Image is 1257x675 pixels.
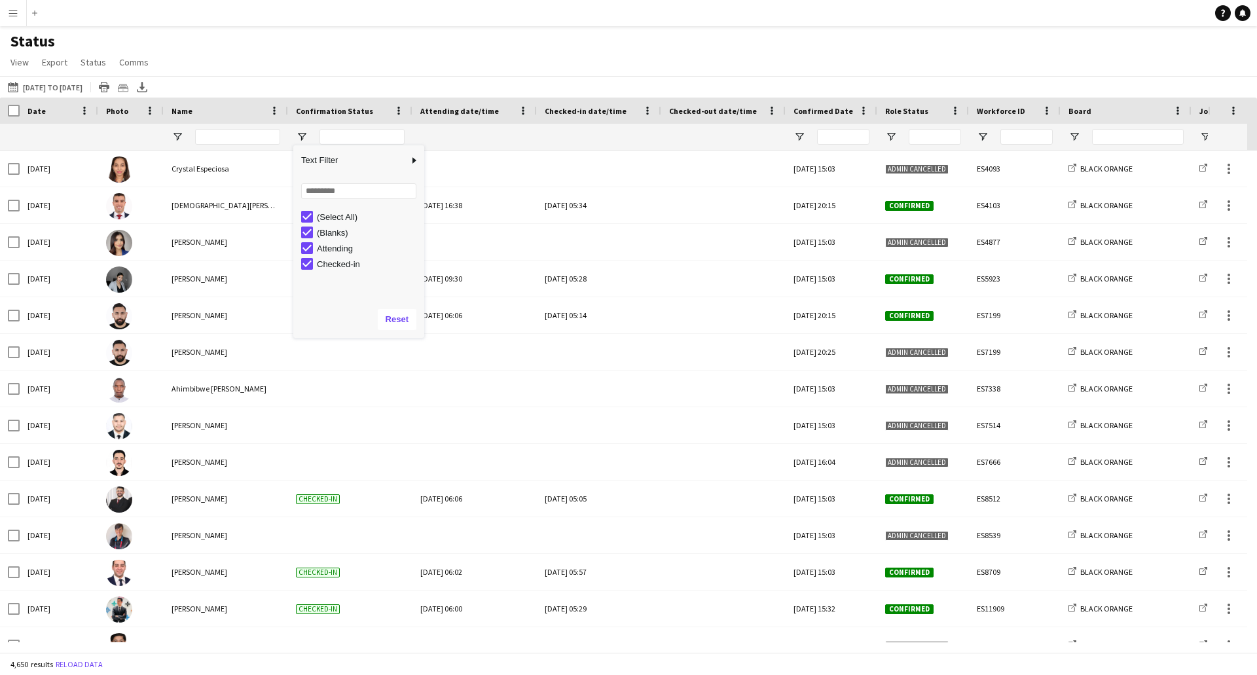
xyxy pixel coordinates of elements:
button: Reset [378,309,416,330]
div: [DATE] 06:00 [420,591,529,627]
div: [DATE] 15:32 [786,591,877,627]
span: BLACK ORANGE [1080,237,1133,247]
span: BLACK ORANGE [1080,310,1133,320]
div: Column Filter [293,145,424,338]
div: ES8709 [969,554,1061,590]
div: [DATE] 15:03 [786,371,877,407]
div: [DATE] [20,407,98,443]
a: BLACK ORANGE [1068,200,1133,210]
span: BLACK ORANGE [1080,164,1133,173]
span: Text Filter [293,149,409,172]
span: [PERSON_NAME] [172,640,227,650]
input: Search filter values [301,183,416,199]
span: Admin cancelled [885,384,949,394]
div: Checked-in [317,259,420,269]
span: Confirmed [885,311,934,321]
span: BLACK ORANGE [1080,384,1133,393]
a: View [5,54,34,71]
a: Comms [114,54,154,71]
span: [PERSON_NAME] [172,274,227,283]
div: ES8539 [969,517,1061,553]
div: ES7338 [969,371,1061,407]
div: [DATE] 05:34 [545,187,653,223]
button: Reload data [53,657,105,672]
input: Confirmed Date Filter Input [817,129,869,145]
span: View [10,56,29,68]
div: [DATE] [20,261,98,297]
input: Confirmation Status Filter Input [319,129,405,145]
span: Confirmed Date [793,106,853,116]
input: Board Filter Input [1092,129,1184,145]
a: BLACK ORANGE [1068,640,1133,650]
div: [DATE] 06:02 [420,554,529,590]
img: Ramy Habib [106,560,132,586]
a: Export [37,54,73,71]
div: Attending [317,244,420,253]
span: Attending date/time [420,106,499,116]
span: Checked-in [296,604,340,614]
div: [DATE] [20,297,98,333]
div: ES4877 [969,224,1061,260]
div: (Select All) [317,212,420,222]
div: [DATE] [20,554,98,590]
span: Confirmed [885,274,934,284]
button: Open Filter Menu [172,131,183,143]
div: [DATE] [20,151,98,187]
app-action-btn: Crew files as ZIP [115,79,131,95]
img: idrees iqbal [106,633,132,659]
span: Admin cancelled [885,348,949,357]
img: Hannah Lyn Vidal [106,266,132,293]
span: Photo [106,106,128,116]
div: [DATE] 16:38 [420,187,529,223]
span: Admin cancelled [885,164,949,174]
span: Admin cancelled [885,421,949,431]
span: [PERSON_NAME] [172,457,227,467]
div: [DATE] 16:04 [786,444,877,480]
span: BLACK ORANGE [1080,494,1133,503]
div: ES4103 [969,187,1061,223]
div: [DATE] 15:03 [786,151,877,187]
span: Name [172,106,192,116]
a: Status [75,54,111,71]
app-action-btn: Export XLSX [134,79,150,95]
div: [DATE] 05:05 [545,481,653,517]
div: [DATE] 05:57 [545,554,653,590]
span: Confirmation Status [296,106,373,116]
div: [DATE] 15:03 [786,224,877,260]
div: [DATE] [20,444,98,480]
span: Export [42,56,67,68]
a: BLACK ORANGE [1068,237,1133,247]
div: [DATE] [20,627,98,663]
span: Crystal Especiosa [172,164,229,173]
span: Confirmed [885,201,934,211]
img: Muhammad Awad [106,450,132,476]
div: [DATE] 20:15 [786,297,877,333]
a: BLACK ORANGE [1068,494,1133,503]
div: [DATE] 05:29 [545,591,653,627]
div: [DATE] 15:03 [786,517,877,553]
div: Filter List [293,209,424,272]
img: Ahimbibwe Robson [106,376,132,403]
span: BLACK ORANGE [1080,567,1133,577]
a: BLACK ORANGE [1068,530,1133,540]
div: [DATE] 15:03 [786,407,877,443]
span: Confirmed [885,494,934,504]
span: [DEMOGRAPHIC_DATA][PERSON_NAME] [172,200,305,210]
button: Open Filter Menu [793,131,805,143]
img: Radwan Jrish [106,486,132,513]
span: Checked-in [296,494,340,504]
span: Admin cancelled [885,641,949,651]
span: Date [27,106,46,116]
div: [DATE] 15:03 [786,481,877,517]
span: Status [81,56,106,68]
div: [DATE] 15:03 [786,627,877,663]
span: BLACK ORANGE [1080,530,1133,540]
div: [DATE] 06:06 [420,297,529,333]
div: [DATE] [20,517,98,553]
span: [PERSON_NAME] [172,310,227,320]
span: [PERSON_NAME] [172,494,227,503]
span: Confirmed [885,568,934,577]
div: [DATE] 20:15 [786,187,877,223]
span: Comms [119,56,149,68]
span: Confirmed [885,604,934,614]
